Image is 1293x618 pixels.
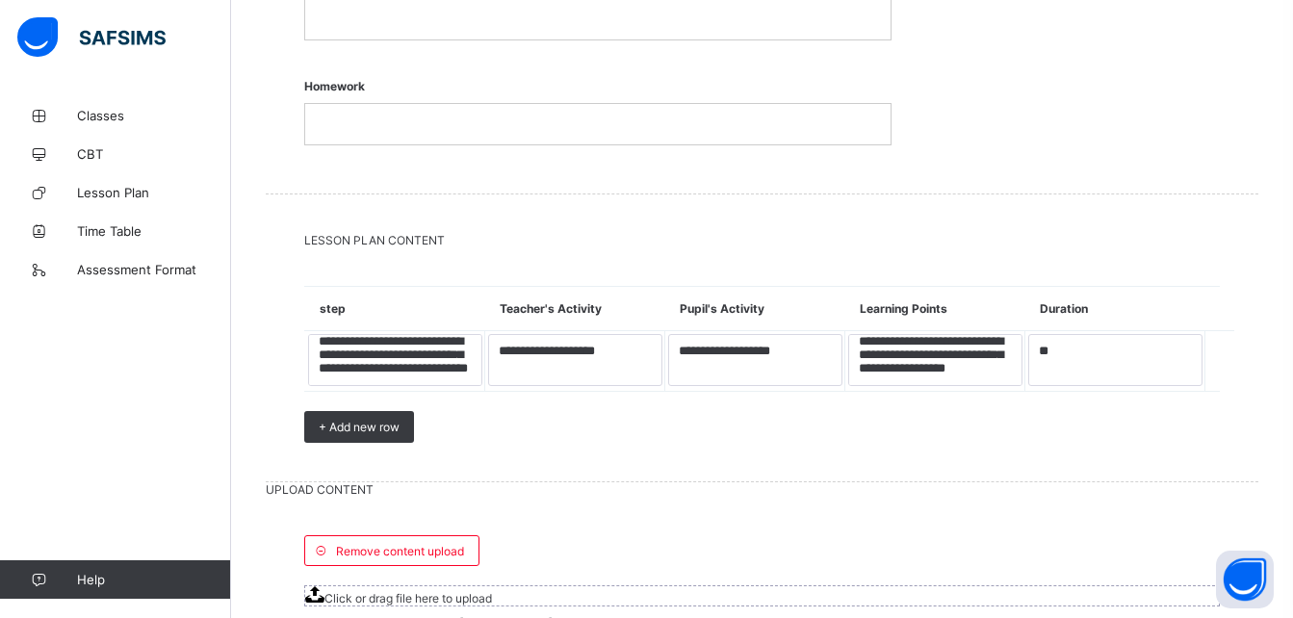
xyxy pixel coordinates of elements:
th: Duration [1025,287,1205,331]
th: step [305,287,485,331]
img: safsims [17,17,166,58]
span: Lesson Plan [77,185,231,200]
button: Open asap [1216,551,1274,608]
th: Pupil's Activity [665,287,845,331]
th: Teacher's Activity [485,287,665,331]
span: Remove content upload [336,544,464,558]
span: + Add new row [319,420,400,434]
span: UPLOAD CONTENT [266,482,1258,497]
span: Assessment Format [77,262,231,277]
span: Homework [304,69,892,103]
span: LESSON PLAN CONTENT [304,233,1220,247]
span: CBT [77,146,231,162]
span: Click or drag file here to upload [324,591,492,605]
span: Click or drag file here to upload [304,585,1220,606]
span: Help [77,572,230,587]
span: Classes [77,108,231,123]
th: Learning Points [845,287,1025,331]
span: Time Table [77,223,231,239]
